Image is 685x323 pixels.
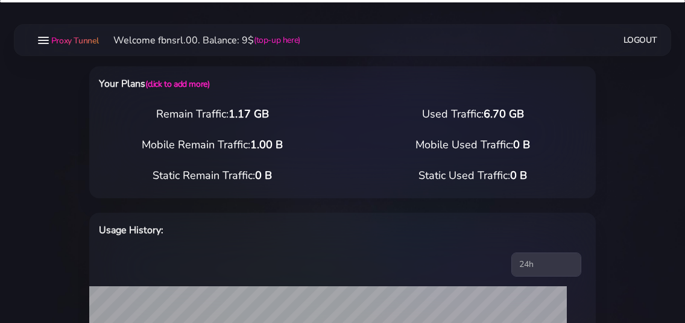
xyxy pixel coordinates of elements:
div: Remain Traffic: [82,106,342,122]
h6: Your Plans [99,76,377,92]
h6: Usage History: [99,222,377,238]
a: (click to add more) [145,78,209,90]
span: 0 B [255,168,272,183]
div: Mobile Used Traffic: [342,137,603,153]
a: Logout [623,29,657,51]
a: (top-up here) [254,34,300,46]
iframe: Webchat Widget [627,265,670,308]
span: 6.70 GB [484,107,524,121]
div: Used Traffic: [342,106,603,122]
div: Static Used Traffic: [342,168,603,184]
span: 1.00 B [250,137,283,152]
span: 0 B [510,168,527,183]
li: Welcome fbnsrl.00. Balance: 9$ [99,33,300,48]
a: Proxy Tunnel [49,31,99,50]
div: Static Remain Traffic: [82,168,342,184]
div: Mobile Remain Traffic: [82,137,342,153]
span: 0 B [513,137,530,152]
span: 1.17 GB [229,107,269,121]
span: Proxy Tunnel [51,35,99,46]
